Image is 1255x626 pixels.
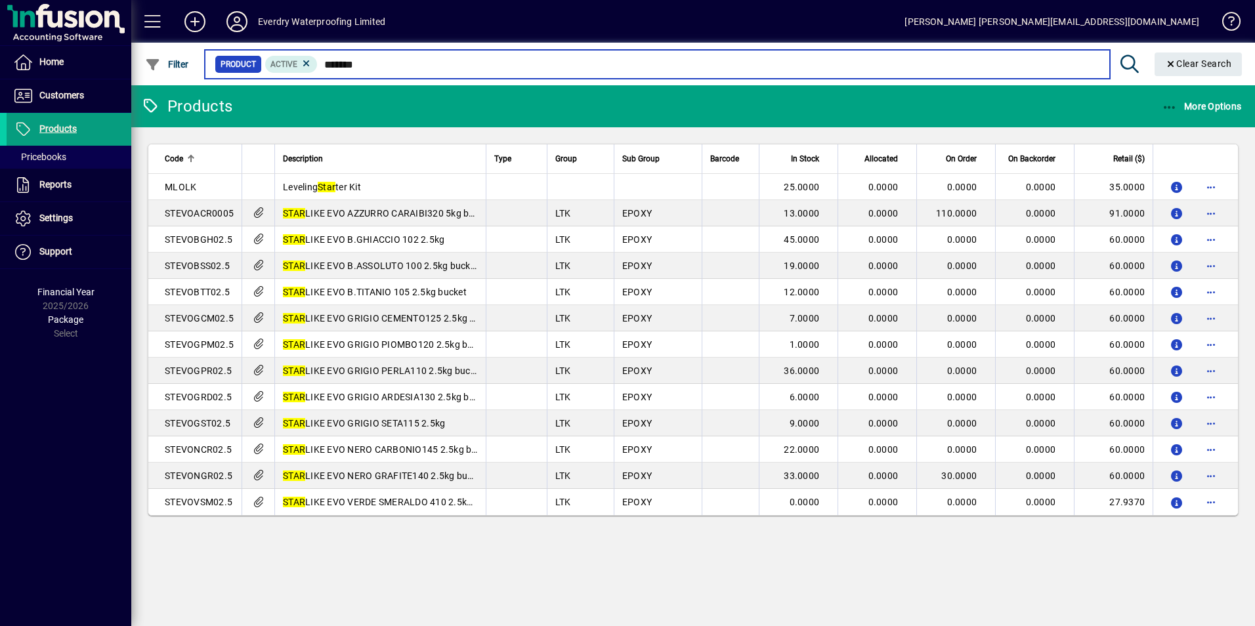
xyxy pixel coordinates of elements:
span: 0.0000 [947,392,977,402]
span: Products [39,123,77,134]
em: Star [318,182,335,192]
span: LIKE EVO GRIGIO ARDESIA130 2.5kg bucket [283,392,492,402]
td: 60.0000 [1074,384,1153,410]
span: 0.0000 [947,234,977,245]
span: Home [39,56,64,67]
span: EPOXY [622,365,652,376]
span: EPOXY [622,261,652,271]
button: More options [1201,413,1222,434]
span: Leveling ter Kit [283,182,361,192]
em: STAR [283,418,305,428]
span: 0.0000 [947,261,977,271]
span: LTK [555,418,571,428]
span: 36.0000 [784,365,819,376]
em: STAR [283,444,305,455]
span: 0.0000 [947,365,977,376]
span: LTK [555,234,571,245]
span: On Order [946,152,977,166]
span: 0.0000 [947,182,977,192]
div: Description [283,152,478,166]
button: More options [1201,282,1222,303]
button: More options [1201,439,1222,460]
span: 22.0000 [784,444,819,455]
span: 7.0000 [790,313,820,323]
span: 0.0000 [868,497,899,507]
span: MLOLK [165,182,196,192]
span: LTK [555,444,571,455]
span: STEVOGCM02.5 [165,313,234,323]
span: STEVOVSM02.5 [165,497,232,507]
span: 0.0000 [1026,497,1056,507]
div: Code [165,152,234,166]
em: STAR [283,208,305,219]
em: STAR [283,365,305,376]
div: Everdry Waterproofing Limited [258,11,385,32]
span: 0.0000 [868,208,899,219]
span: Sub Group [622,152,660,166]
span: 0.0000 [947,497,977,507]
span: 110.0000 [936,208,977,219]
span: LTK [555,365,571,376]
span: STEVONGR02.5 [165,470,232,481]
span: 0.0000 [868,234,899,245]
span: LIKE EVO GRIGIO PERLA110 2.5kg bucket [283,365,483,376]
button: More options [1201,203,1222,224]
span: 0.0000 [790,497,820,507]
span: 6.0000 [790,392,820,402]
span: 9.0000 [790,418,820,428]
td: 60.0000 [1074,331,1153,358]
span: 0.0000 [868,470,899,481]
span: LIKE EVO VERDE SMERALDO 410 2.5kg bucket [283,497,503,507]
span: 0.0000 [868,287,899,297]
span: 0.0000 [868,444,899,455]
td: 91.0000 [1074,200,1153,226]
span: LIKE EVO GRIGIO PIOMBO120 2.5kg bucket [283,339,491,350]
span: LIKE EVO GRIGIO SETA115 2.5kg [283,418,445,428]
span: 45.0000 [784,234,819,245]
span: 25.0000 [784,182,819,192]
em: STAR [283,339,305,350]
span: 0.0000 [1026,444,1056,455]
span: Group [555,152,577,166]
span: 0.0000 [868,365,899,376]
td: 60.0000 [1074,226,1153,253]
td: 60.0000 [1074,410,1153,436]
div: Sub Group [622,152,694,166]
button: More options [1201,177,1222,198]
span: 13.0000 [784,208,819,219]
span: 0.0000 [1026,470,1056,481]
span: LIKE EVO B.GHIACCIO 102 2.5kg [283,234,444,245]
em: STAR [283,287,305,297]
span: STEVONCR02.5 [165,444,232,455]
td: 27.9370 [1074,489,1153,515]
button: Clear [1155,52,1243,76]
span: 30.0000 [941,470,977,481]
span: 0.0000 [1026,261,1056,271]
span: More Options [1162,101,1242,112]
button: More options [1201,386,1222,407]
span: In Stock [791,152,819,166]
span: Product [221,58,256,71]
span: LIKE EVO NERO GRAFITE140 2.5kg bucket [283,470,485,481]
td: 35.0000 [1074,174,1153,200]
span: LIKE EVO B.ASSOLUTO 100 2.5kg bucket [283,261,479,271]
span: STEVOACR0005 [165,208,234,219]
span: 0.0000 [868,339,899,350]
span: LTK [555,261,571,271]
span: 0.0000 [868,418,899,428]
a: Reports [7,169,131,201]
span: 19.0000 [784,261,819,271]
button: More options [1201,360,1222,381]
span: 0.0000 [947,287,977,297]
span: 0.0000 [1026,182,1056,192]
span: 0.0000 [868,313,899,323]
span: Retail ($) [1113,152,1145,166]
span: Customers [39,90,84,100]
a: Knowledge Base [1212,3,1239,45]
span: 0.0000 [947,444,977,455]
span: EPOXY [622,234,652,245]
button: Profile [216,10,258,33]
span: LTK [555,497,571,507]
span: STEVOGST02.5 [165,418,230,428]
div: [PERSON_NAME] [PERSON_NAME][EMAIL_ADDRESS][DOMAIN_NAME] [904,11,1199,32]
